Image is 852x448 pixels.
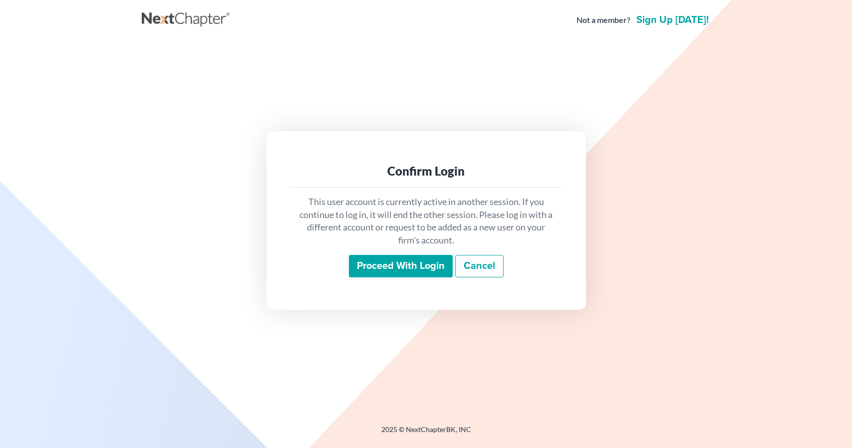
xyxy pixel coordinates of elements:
[298,163,554,179] div: Confirm Login
[576,14,630,26] strong: Not a member?
[634,15,711,25] a: Sign up [DATE]!
[298,196,554,247] p: This user account is currently active in another session. If you continue to log in, it will end ...
[349,255,453,278] input: Proceed with login
[142,425,711,443] div: 2025 © NextChapterBK, INC
[455,255,504,278] a: Cancel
